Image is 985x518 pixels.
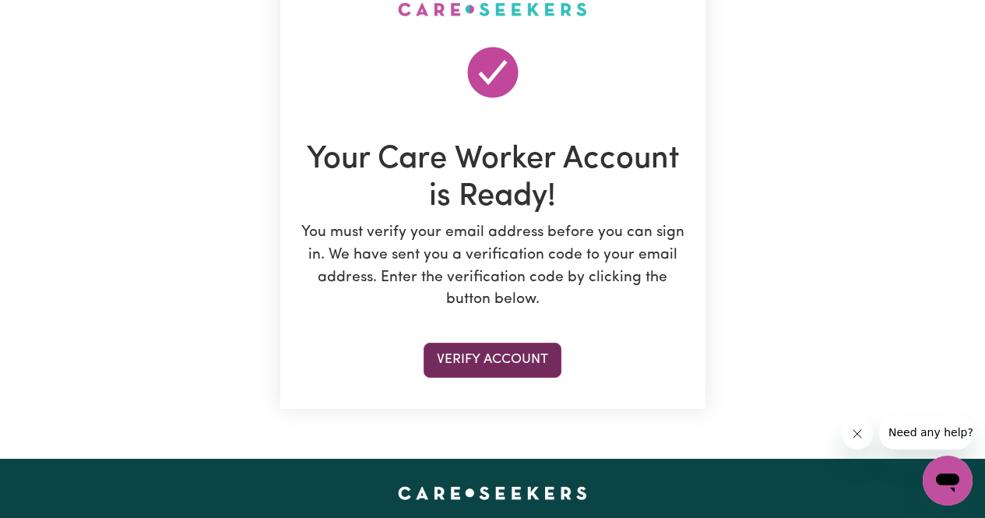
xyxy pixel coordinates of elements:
[296,141,690,216] h1: Your Care Worker Account is Ready!
[296,222,690,312] p: You must verify your email address before you can sign in. We have sent you a verification code t...
[879,415,973,449] iframe: Message from company
[424,343,561,377] button: Verify Account
[398,487,587,499] a: Careseekers home page
[842,418,873,449] iframe: Close message
[923,456,973,506] iframe: Button to launch messaging window
[9,11,94,23] span: Need any help?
